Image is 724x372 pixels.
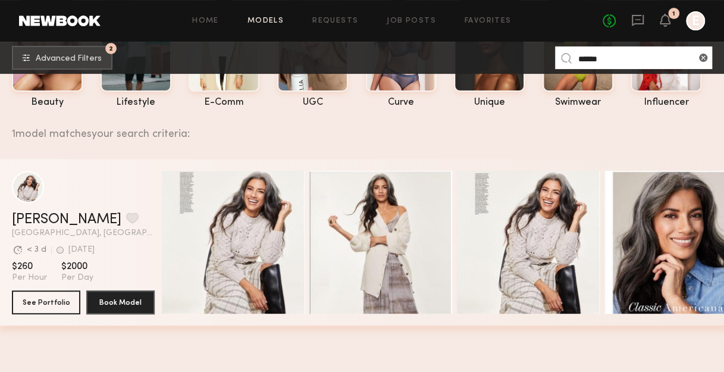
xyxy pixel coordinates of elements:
div: beauty [12,98,83,108]
a: Job Posts [387,17,436,25]
span: $2000 [61,261,93,273]
span: $260 [12,261,47,273]
a: [PERSON_NAME] [12,212,121,227]
div: 1 [672,11,675,17]
a: Home [192,17,219,25]
span: Per Hour [12,273,47,283]
span: Per Day [61,273,93,283]
button: Book Model [86,290,155,314]
div: influencer [631,98,701,108]
span: 2 [109,46,113,51]
div: lifestyle [101,98,171,108]
div: curve [366,98,437,108]
div: [DATE] [68,246,95,254]
div: 1 model matches your search criteria: [12,115,714,140]
div: swimwear [543,98,613,108]
div: < 3 d [27,246,46,254]
div: UGC [277,98,348,108]
button: See Portfolio [12,290,80,314]
div: unique [454,98,525,108]
a: E [686,11,705,30]
div: e-comm [189,98,259,108]
a: Requests [312,17,358,25]
a: Favorites [465,17,512,25]
span: [GEOGRAPHIC_DATA], [GEOGRAPHIC_DATA] [12,229,155,237]
button: 2Advanced Filters [12,46,112,70]
span: Advanced Filters [36,55,102,63]
a: Models [247,17,284,25]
